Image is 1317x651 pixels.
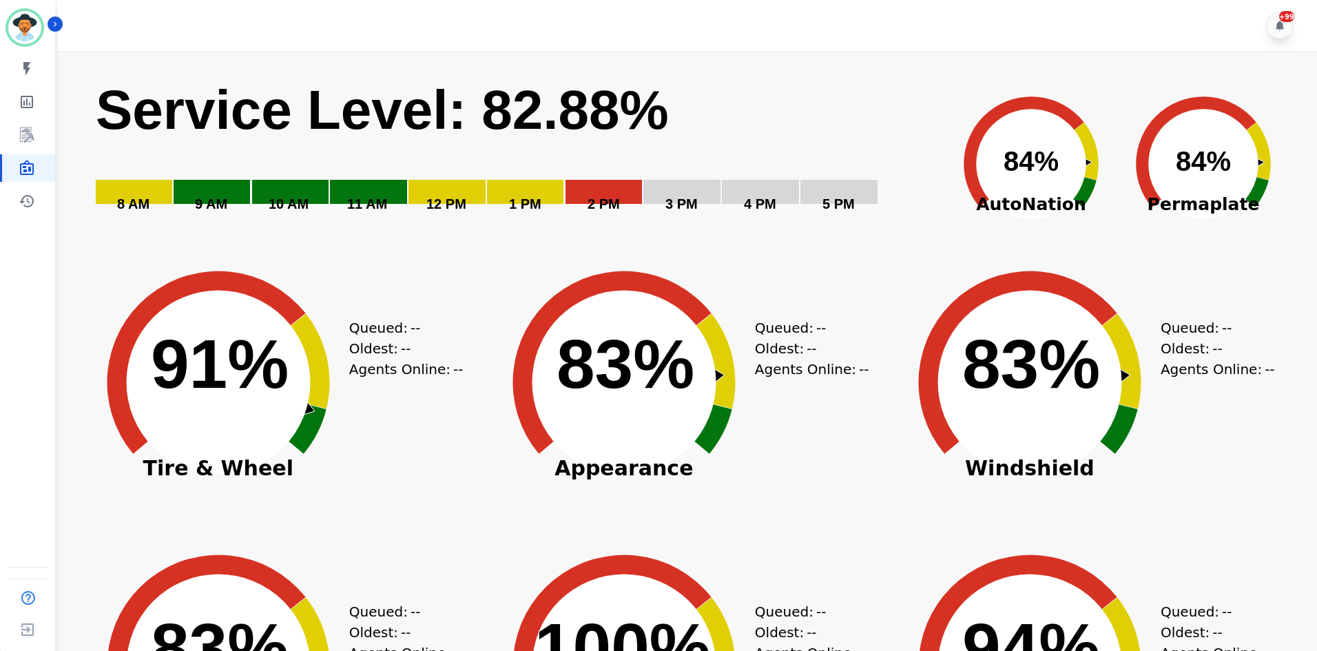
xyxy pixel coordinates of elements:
div: Oldest: [349,338,453,359]
div: Queued: [1161,318,1264,338]
div: Oldest: [349,622,453,643]
div: Queued: [1161,601,1264,622]
text: 4 PM [744,196,776,211]
div: Queued: [755,318,858,338]
span: -- [401,338,411,359]
text: 10 AM [269,196,309,211]
text: 2 PM [588,196,620,211]
text: 8 AM [117,196,149,211]
span: -- [401,622,411,643]
span: Permaplate [1117,192,1289,218]
text: 12 PM [426,196,466,211]
div: +99 [1279,11,1294,22]
text: 1 PM [509,196,541,211]
text: 91% [151,325,289,402]
text: Service Level: 82.88% [96,79,669,141]
span: Appearance [486,462,762,475]
span: Windshield [892,462,1168,475]
div: Queued: [755,601,858,622]
span: -- [453,359,463,380]
text: 84% [1004,146,1059,176]
text: 83% [962,325,1100,402]
div: Agents Online: [755,359,872,380]
span: -- [807,338,816,359]
div: Oldest: [755,338,858,359]
span: -- [1212,622,1222,643]
text: 9 AM [195,196,227,211]
text: 84% [1176,146,1231,176]
span: Tire & Wheel [81,462,356,475]
span: -- [1222,318,1232,338]
svg: Service Level: 0% [94,76,942,231]
span: -- [807,622,816,643]
text: 3 PM [665,196,698,211]
span: -- [411,601,420,622]
img: Bordered avatar [8,11,41,44]
div: Oldest: [1161,338,1264,359]
div: Oldest: [1161,622,1264,643]
div: Queued: [349,318,453,338]
div: Oldest: [755,622,858,643]
text: 11 AM [347,196,387,211]
span: -- [859,359,869,380]
span: AutoNation [945,192,1117,218]
div: Queued: [349,601,453,622]
text: 5 PM [822,196,855,211]
span: -- [1265,359,1274,380]
span: -- [411,318,420,338]
span: -- [816,318,826,338]
div: Agents Online: [349,359,466,380]
div: Agents Online: [1161,359,1278,380]
span: -- [1212,338,1222,359]
span: -- [1222,601,1232,622]
span: -- [816,601,826,622]
text: 83% [557,325,694,402]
